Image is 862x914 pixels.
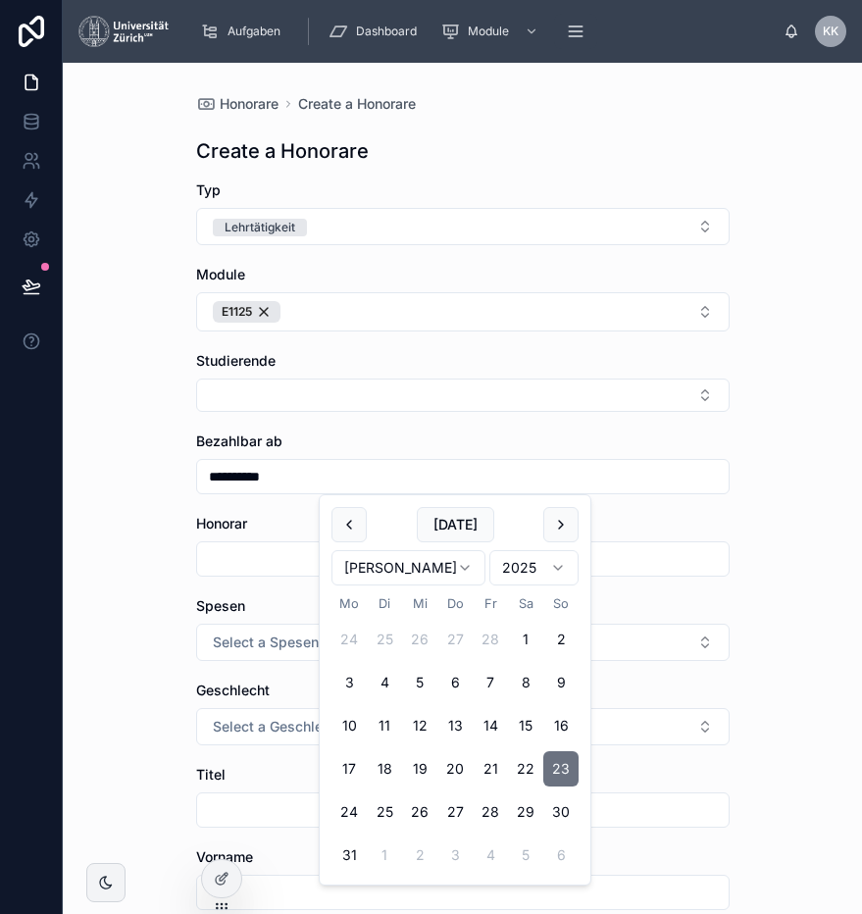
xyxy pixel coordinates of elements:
[543,665,579,700] button: Sonntag, 9. März 2025
[367,794,402,830] button: Dienstag, 25. März 2025
[367,751,402,787] button: Dienstag, 18. März 2025
[473,665,508,700] button: Freitag, 7. März 2025
[437,593,473,614] th: Donnerstag
[196,352,276,369] span: Studierende
[473,794,508,830] button: Freitag, 28. März 2025
[196,624,730,661] button: Select Button
[437,751,473,787] button: Donnerstag, 20. März 2025
[437,665,473,700] button: Donnerstag, 6. März 2025
[543,838,579,873] button: Sonntag, 6. April 2025
[228,24,280,39] span: Aufgaben
[437,622,473,657] button: Donnerstag, 27. Februar 2025
[508,708,543,743] button: Samstag, 15. März 2025
[213,633,319,652] span: Select a Spesen
[225,219,295,236] div: Lehrtätigkeit
[184,10,784,53] div: scrollable content
[196,94,279,114] a: Honorare
[402,593,437,614] th: Mittwoch
[508,622,543,657] button: Samstag, 1. März 2025
[323,14,431,49] a: Dashboard
[402,665,437,700] button: Mittwoch, 5. März 2025
[196,266,245,282] span: Module
[331,794,367,830] button: Montag, 24. März 2025
[196,682,270,698] span: Geschlecht
[473,593,508,614] th: Freitag
[196,292,730,331] button: Select Button
[196,848,253,865] span: Vorname
[298,94,416,114] a: Create a Honorare
[473,838,508,873] button: Freitag, 4. April 2025
[473,622,508,657] button: Freitag, 28. Februar 2025
[356,24,417,39] span: Dashboard
[417,507,494,542] button: [DATE]
[367,708,402,743] button: Dienstag, 11. März 2025
[331,751,367,787] button: Montag, 17. März 2025
[196,379,730,412] button: Select Button
[508,838,543,873] button: Samstag, 5. April 2025
[508,593,543,614] th: Samstag
[331,593,367,614] th: Montag
[367,665,402,700] button: Dienstag, 4. März 2025
[402,751,437,787] button: Mittwoch, 19. März 2025
[402,794,437,830] button: Mittwoch, 26. März 2025
[402,708,437,743] button: Mittwoch, 12. März 2025
[402,622,437,657] button: Mittwoch, 26. Februar 2025
[196,597,245,614] span: Spesen
[402,838,437,873] button: Mittwoch, 2. April 2025
[473,751,508,787] button: Freitag, 21. März 2025
[508,665,543,700] button: Samstag, 8. März 2025
[196,208,730,245] button: Select Button
[331,838,367,873] button: Montag, 31. März 2025
[222,304,252,320] span: E1125
[196,432,282,449] span: Bezahlbar ab
[367,622,402,657] button: Dienstag, 25. Februar 2025
[508,794,543,830] button: Samstag, 29. März 2025
[437,708,473,743] button: Donnerstag, 13. März 2025
[331,665,367,700] button: Montag, 3. März 2025
[196,137,369,165] h1: Create a Honorare
[508,751,543,787] button: Samstag, 22. März 2025
[196,181,221,198] span: Typ
[331,593,579,873] table: März 2025
[331,622,367,657] button: Montag, 24. Februar 2025
[437,794,473,830] button: Donnerstag, 27. März 2025
[213,301,280,323] button: Unselect 227
[434,14,548,49] a: Module
[331,708,367,743] button: Montag, 10. März 2025
[194,14,294,49] a: Aufgaben
[367,593,402,614] th: Dienstag
[367,838,402,873] button: Dienstag, 1. April 2025
[196,766,226,783] span: Titel
[437,838,473,873] button: Donnerstag, 3. April 2025
[213,717,343,736] span: Select a Geschlecht
[468,24,509,39] span: Module
[543,622,579,657] button: Sonntag, 2. März 2025
[473,708,508,743] button: Freitag, 14. März 2025
[196,515,247,532] span: Honorar
[543,593,579,614] th: Sonntag
[196,708,730,745] button: Select Button
[78,16,169,47] img: App logo
[543,708,579,743] button: Sonntag, 16. März 2025
[543,794,579,830] button: Sonntag, 30. März 2025
[543,751,579,787] button: Sonntag, 23. März 2025, selected
[823,24,838,39] span: KK
[220,94,279,114] span: Honorare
